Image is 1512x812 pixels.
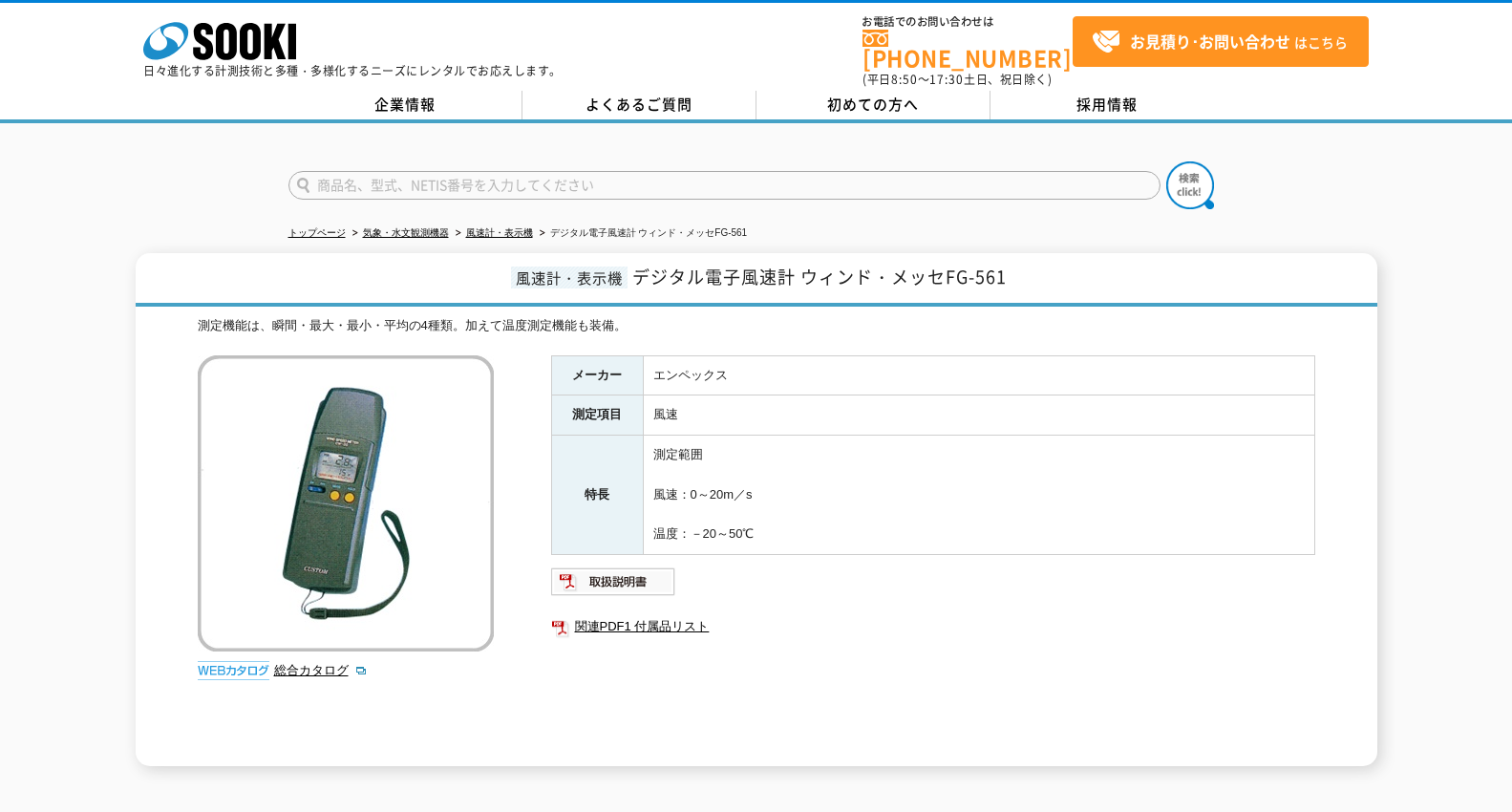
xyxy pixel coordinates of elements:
span: 17:30 [929,71,964,88]
a: 総合カタログ [274,663,368,677]
span: はこちら [1092,28,1348,56]
img: デジタル電子風速計 ウィンド・メッセFG-561 [198,355,494,652]
span: 風速計・表示機 [511,267,628,288]
a: 気象・水文観測機器 [363,227,449,238]
a: お見積り･お問い合わせはこちら [1073,16,1369,67]
input: 商品名、型式、NETIS番号を入力してください [288,171,1161,200]
th: 測定項目 [551,395,643,436]
p: 日々進化する計測技術と多種・多様化するニーズにレンタルでお応えします。 [143,65,562,76]
a: 企業情報 [288,91,522,119]
strong: お見積り･お問い合わせ [1130,30,1290,53]
a: 風速計・表示機 [466,227,533,238]
a: 採用情報 [990,91,1225,119]
td: 風速 [643,395,1314,436]
a: 初めての方へ [756,91,990,119]
img: webカタログ [198,661,269,680]
span: 8:50 [891,71,918,88]
a: よくあるご質問 [522,91,756,119]
li: デジタル電子風速計 ウィンド・メッセFG-561 [536,224,748,244]
a: 取扱説明書 [551,579,676,593]
div: 測定機能は、瞬間・最大・最小・平均の4種類。加えて温度測定機能も装備。 [198,316,1315,336]
img: btn_search.png [1166,161,1214,209]
span: 初めての方へ [827,94,919,115]
th: メーカー [551,355,643,395]
span: デジタル電子風速計 ウィンド・メッセFG-561 [632,264,1007,289]
img: 取扱説明書 [551,566,676,597]
a: [PHONE_NUMBER] [862,30,1073,69]
a: トップページ [288,227,346,238]
a: 関連PDF1 付属品リスト [551,614,1315,639]
span: (平日 ～ 土日、祝日除く) [862,71,1052,88]
th: 特長 [551,436,643,555]
span: お電話でのお問い合わせは [862,16,1073,28]
td: エンペックス [643,355,1314,395]
td: 測定範囲 風速：0～20m／s 温度：－20～50℃ [643,436,1314,555]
